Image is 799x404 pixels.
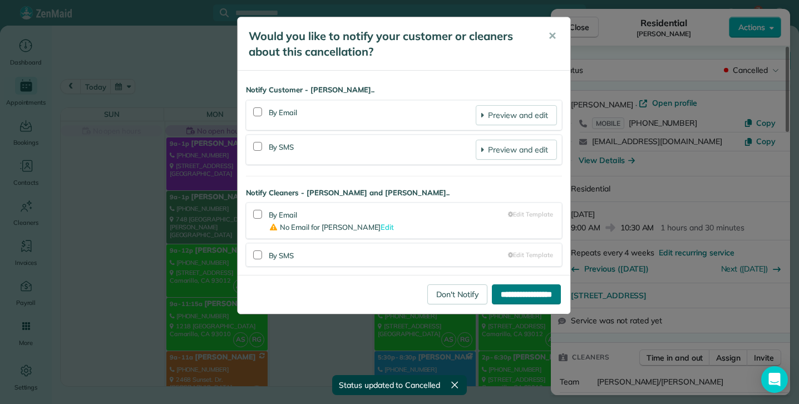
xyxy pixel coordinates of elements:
a: Don't Notify [427,284,487,304]
div: By SMS [269,140,476,160]
a: Preview and edit [476,140,556,160]
a: Edit [381,223,394,231]
a: Edit Template [508,210,553,219]
strong: Notify Customer - [PERSON_NAME].. [246,85,562,96]
a: Edit Template [508,250,553,260]
h5: Would you like to notify your customer or cleaners about this cancellation? [249,28,532,60]
span: ✕ [548,29,556,42]
div: No Email for [PERSON_NAME] [269,221,509,234]
a: Preview and edit [476,105,556,125]
span: Status updated to Cancelled [339,380,440,391]
div: By SMS [269,248,509,262]
div: By Email [269,105,476,125]
strong: Notify Cleaners - [PERSON_NAME] and [PERSON_NAME].. [246,188,562,199]
div: By Email [269,208,509,234]
div: Open Intercom Messenger [761,366,788,393]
